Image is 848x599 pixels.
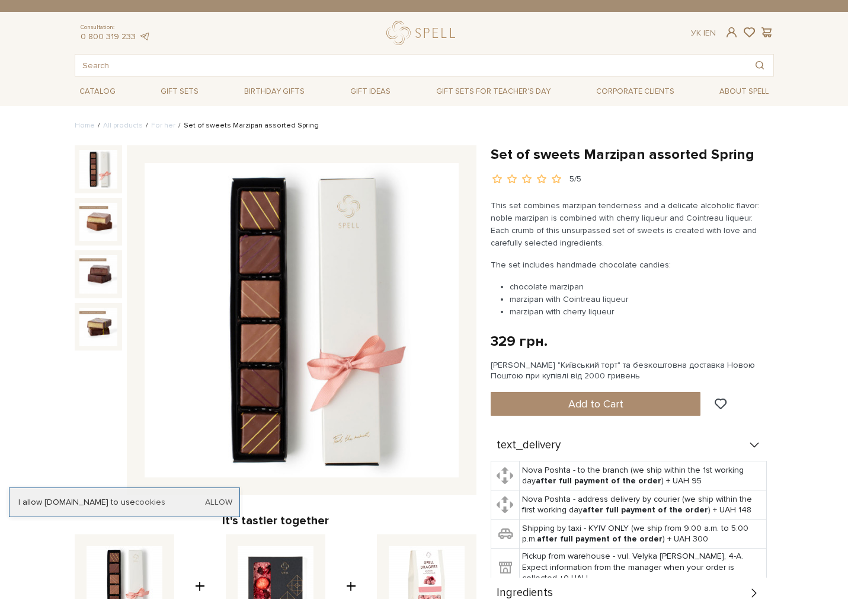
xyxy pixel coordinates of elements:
a: For her [151,121,175,130]
span: Consultation: [81,24,151,31]
a: Birthday gifts [239,82,309,101]
p: The set includes handmade chocolate candies: [491,259,769,271]
li: marzipan with Cointreau liqueur [510,293,769,305]
span: | [703,28,705,38]
img: Set of sweets Marzipan assorted Spring [79,308,117,346]
a: logo [386,21,460,45]
a: telegram [139,31,151,42]
p: This set combines marzipan tenderness and a delicate alcoholic flavor: noble marzipan is combined... [491,199,769,249]
div: I allow [DOMAIN_NAME] to use [9,497,239,508]
h1: Set of sweets Marzipan assorted Spring [491,145,774,164]
b: after full payment of the order [583,505,708,515]
span: Add to Cart [568,397,623,410]
img: Set of sweets Marzipan assorted Spring [79,203,117,241]
b: after full payment of the order [537,534,663,544]
div: 5/5 [569,174,581,185]
a: Gift ideas [345,82,395,101]
img: Set of sweets Marzipan assorted Spring [145,163,459,477]
li: marzipan with cherry liqueur [510,305,769,318]
div: En [691,28,716,39]
a: Allow [205,497,232,508]
td: Pickup from warehouse - vul. Velyka [PERSON_NAME], 4-A. Expect information from the manager when ... [520,549,767,587]
div: 329 грн. [491,332,548,351]
img: Set of sweets Marzipan assorted Spring [79,255,117,293]
img: Set of sweets Marzipan assorted Spring [79,150,117,188]
td: Nova Poshta - to the branch (we ship within the 1st working day ) + UAH 95 [520,461,767,490]
a: About Spell [715,82,773,101]
li: Set of sweets Marzipan assorted Spring [175,120,319,131]
td: Nova Poshta - address delivery by courier (we ship within the first working day ) + UAH 148 [520,490,767,520]
div: It's tastier together [75,513,476,528]
a: Ук [691,28,701,38]
a: Home [75,121,95,130]
span: Ingredients [497,588,553,598]
a: All products [103,121,143,130]
a: Catalog [75,82,120,101]
span: text_delivery [497,440,561,451]
a: Gift sets [156,82,203,101]
button: Search [746,55,773,76]
button: Add to Cart [491,392,701,416]
a: 0 800 319 233 [81,31,136,42]
div: [PERSON_NAME] "Київський торт" та безкоштовна доставка Новою Поштою при купівлі від 2000 гривень [491,360,774,381]
a: Corporate clients [591,82,679,101]
a: Gift sets for Teacher's Day [431,81,555,101]
li: chocolate marzipan [510,281,769,293]
input: Search [75,55,746,76]
b: after full payment of the order [536,476,661,486]
td: Shipping by taxi - KYIV ONLY (we ship from 9:00 a.m. to 5:00 p.m. ) + UAH 300 [520,520,767,549]
a: cookies [135,497,165,507]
